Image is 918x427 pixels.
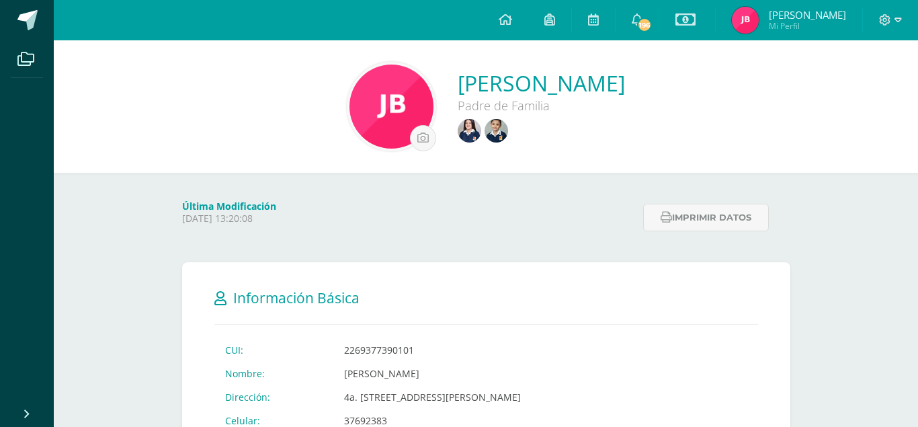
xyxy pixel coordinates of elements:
td: CUI: [214,338,333,362]
td: Dirección: [214,385,333,409]
button: Imprimir datos [643,204,769,231]
span: Mi Perfil [769,20,846,32]
p: [DATE] 13:20:08 [182,212,636,225]
img: ea77ef4c6bb5a23bd94cacbf37e75f4d.png [485,119,508,143]
span: Información Básica [233,288,360,307]
td: Nombre: [214,362,333,385]
td: 4a. [STREET_ADDRESS][PERSON_NAME] [333,385,532,409]
img: 5388e8c431244ef82be6ed22e5320c1a.png [732,7,759,34]
td: 2269377390101 [333,338,532,362]
a: [PERSON_NAME] [458,69,625,98]
span: [PERSON_NAME] [769,8,846,22]
img: 904973ce711a8b93d0b17147d38ecea2.png [458,119,481,143]
img: 942858a9c34cc192f6680701a1af4b8b.png [349,65,433,149]
td: [PERSON_NAME] [333,362,532,385]
span: 196 [637,17,652,32]
h4: Última Modificación [182,200,636,212]
div: Padre de Familia [458,98,625,114]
